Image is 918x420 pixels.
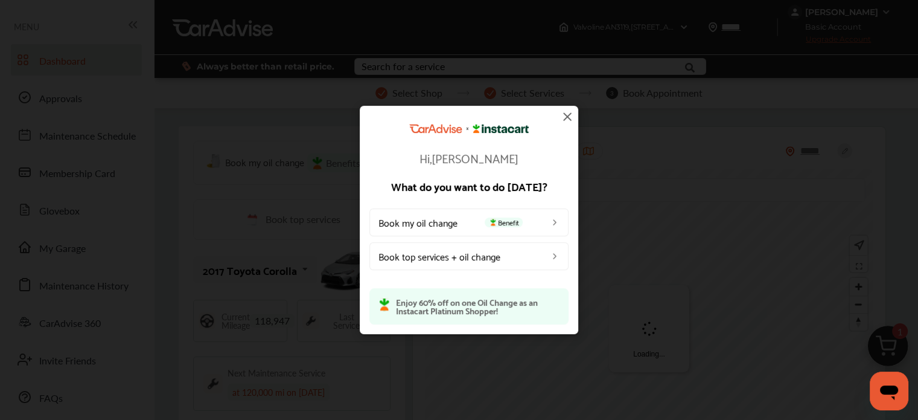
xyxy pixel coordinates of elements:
[369,242,569,270] a: Book top services + oil change
[488,218,498,225] img: instacart-icon.73bd83c2.svg
[550,217,559,227] img: left_arrow_icon.0f472efe.svg
[369,208,569,236] a: Book my oil changeBenefit
[560,109,575,124] img: close-icon.a004319c.svg
[409,124,529,134] img: CarAdvise Instacart Logo
[550,251,559,260] img: left_arrow_icon.0f472efe.svg
[396,297,559,314] p: Enjoy 60% off on one Oil Change as an Instacart Platinum Shopper!
[369,151,569,163] p: Hi, [PERSON_NAME]
[485,217,523,227] span: Benefit
[870,372,908,410] iframe: Button to launch messaging window
[379,297,390,311] img: instacart-icon.73bd83c2.svg
[369,180,569,191] p: What do you want to do [DATE]?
